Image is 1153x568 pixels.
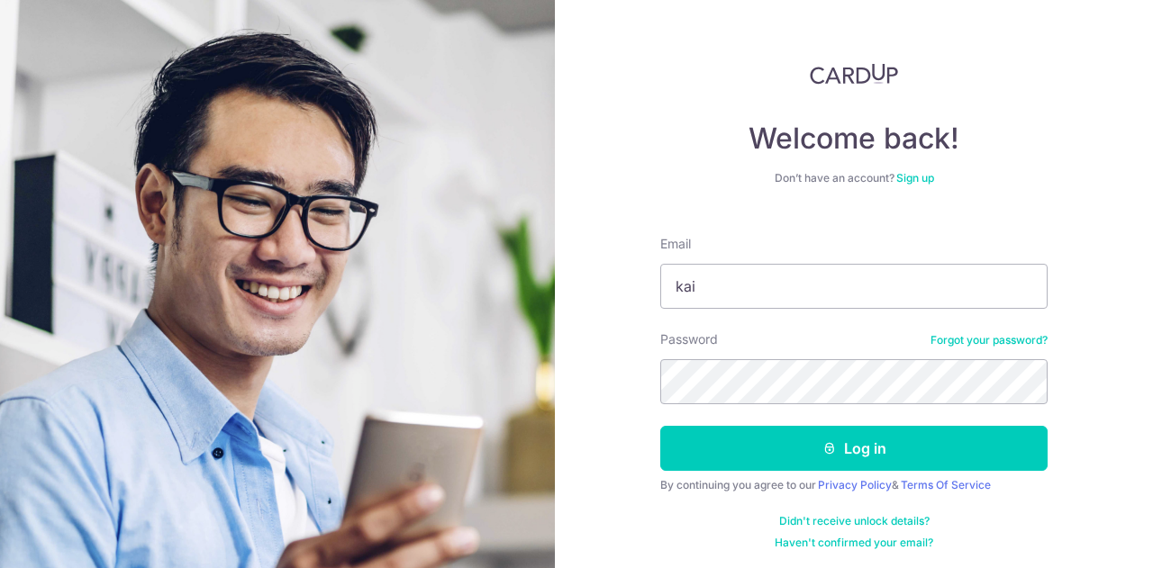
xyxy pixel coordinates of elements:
[775,536,933,550] a: Haven't confirmed your email?
[660,171,1048,185] div: Don’t have an account?
[660,121,1048,157] h4: Welcome back!
[810,63,898,85] img: CardUp Logo
[896,171,934,185] a: Sign up
[660,264,1048,309] input: Enter your Email
[660,426,1048,471] button: Log in
[901,478,991,491] a: Terms Of Service
[660,235,691,253] label: Email
[660,478,1048,492] div: By continuing you agree to our &
[779,514,930,528] a: Didn't receive unlock details?
[931,333,1048,347] a: Forgot your password?
[660,330,718,348] label: Password
[818,478,892,491] a: Privacy Policy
